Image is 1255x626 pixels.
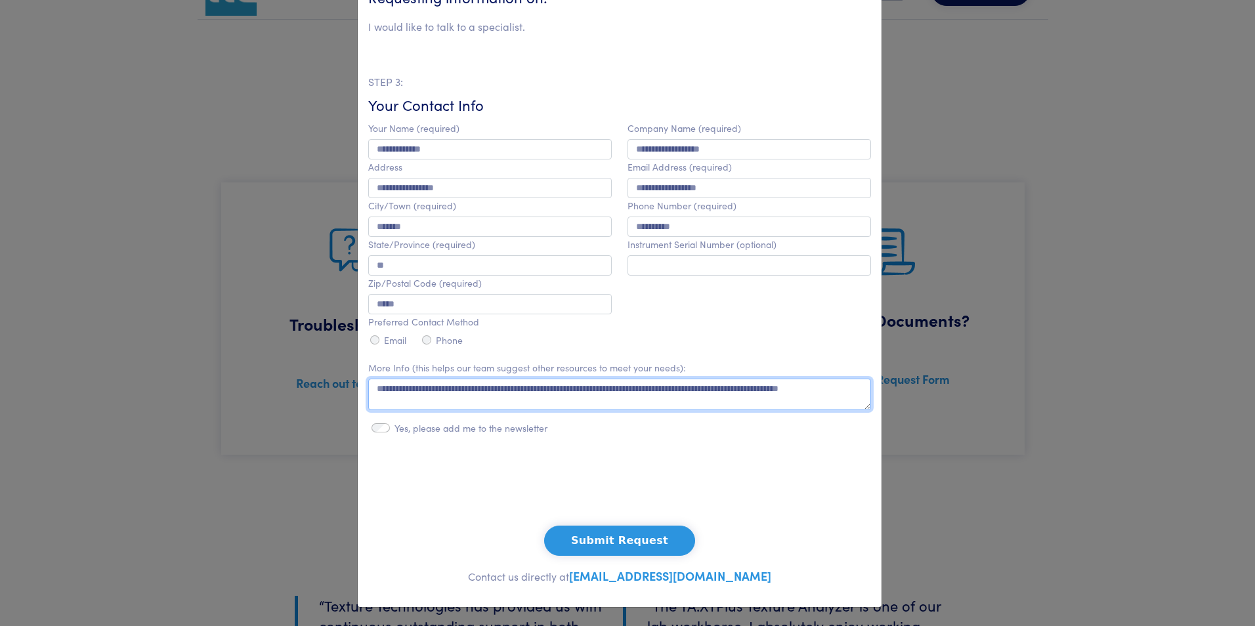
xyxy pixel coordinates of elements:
label: Instrument Serial Number (optional) [627,239,776,250]
button: Submit Request [544,526,695,556]
label: Phone Number (required) [627,200,736,211]
a: [EMAIL_ADDRESS][DOMAIN_NAME] [569,568,771,584]
h6: Your Contact Info [368,95,871,115]
label: Phone [436,335,463,346]
label: More Info (this helps our team suggest other resources to meet your needs): [368,362,686,373]
iframe: reCAPTCHA [520,461,719,512]
label: Zip/Postal Code (required) [368,278,482,289]
p: Contact us directly at [368,566,871,586]
label: Email [384,335,406,346]
li: I would like to talk to a specialist. [368,18,525,35]
label: Preferred Contact Method [368,316,479,327]
label: Email Address (required) [627,161,732,173]
label: Company Name (required) [627,123,741,134]
label: Your Name (required) [368,123,459,134]
label: City/Town (required) [368,200,456,211]
label: State/Province (required) [368,239,475,250]
label: Yes, please add me to the newsletter [394,423,547,434]
label: Address [368,161,402,173]
p: STEP 3: [368,73,871,91]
